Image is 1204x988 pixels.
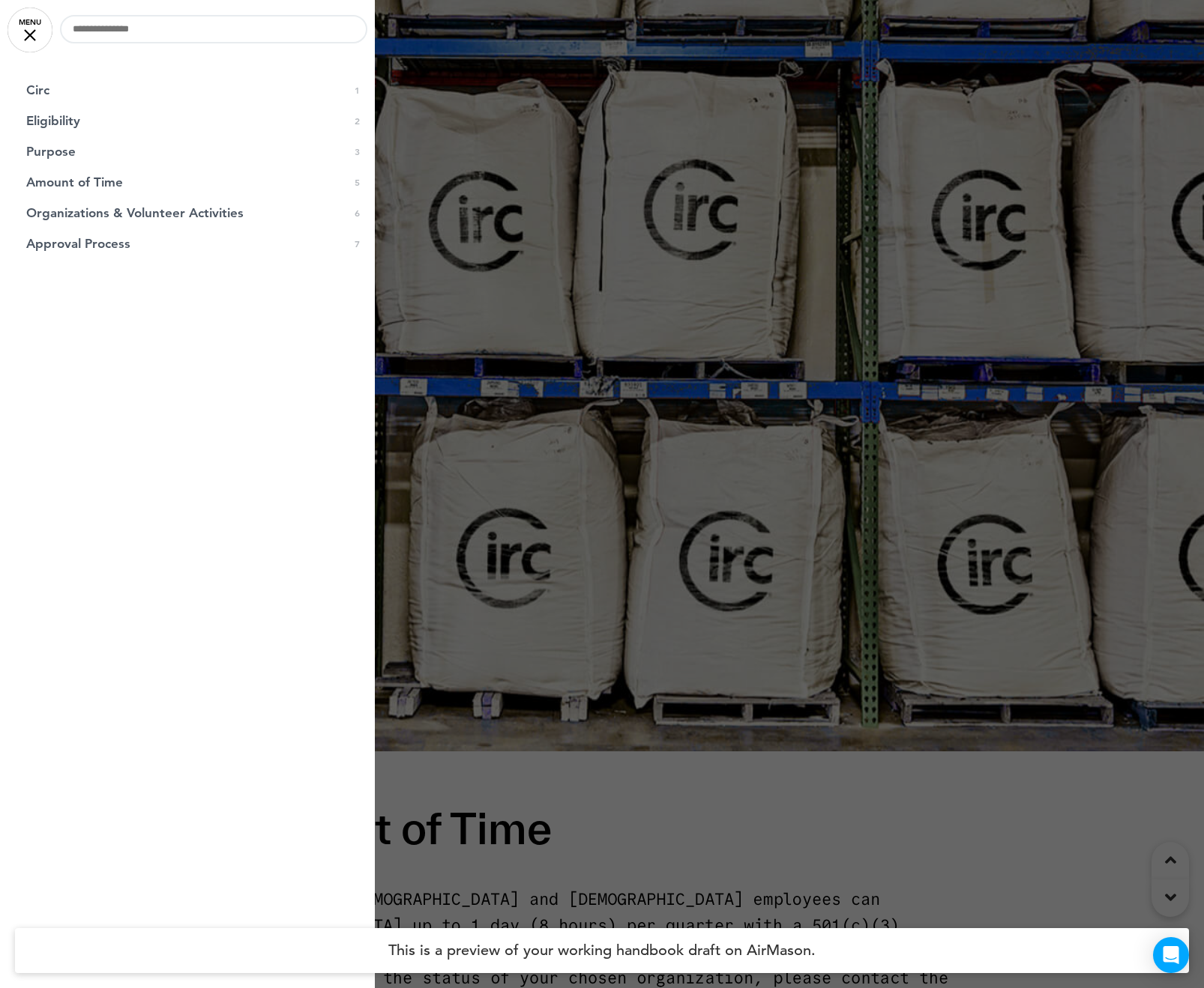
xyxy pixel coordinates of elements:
span: Eligibility [26,115,80,127]
span: 2 [355,115,360,127]
span: 1 [355,84,360,97]
h4: This is a preview of your working handbook draft on AirMason. [15,928,1189,973]
span: Approval Process [26,237,130,250]
span: 5 [355,176,360,189]
span: Organizations & Volunteer Activities [26,207,244,219]
span: 6 [355,207,360,219]
span: Purpose [26,145,76,158]
span: Circ [26,84,49,97]
span: 3 [355,145,360,158]
span: 7 [355,237,360,250]
a: MENU [7,7,52,52]
div: Open Intercom Messenger [1153,937,1189,973]
span: Amount of Time [26,176,123,189]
